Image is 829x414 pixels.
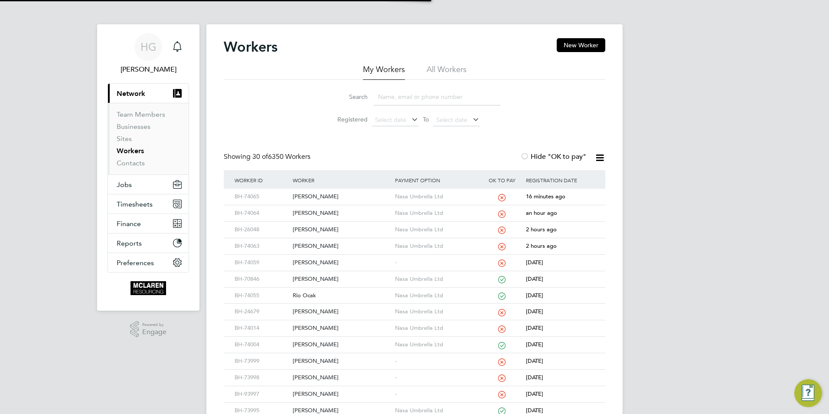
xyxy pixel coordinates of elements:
[108,194,189,214] button: Timesheets
[526,324,543,332] span: [DATE]
[526,259,543,266] span: [DATE]
[232,170,290,190] div: Worker ID
[117,147,144,155] a: Workers
[117,181,132,189] span: Jobs
[393,189,480,205] div: Nasa Umbrella Ltd
[130,321,167,338] a: Powered byEngage
[480,170,524,190] div: OK to pay
[290,222,392,238] div: [PERSON_NAME]
[436,116,467,124] span: Select date
[142,329,166,336] span: Engage
[393,353,480,369] div: -
[232,205,597,212] a: BH-74064[PERSON_NAME]Nasa Umbrella Ltdan hour ago
[526,407,543,414] span: [DATE]
[117,200,153,208] span: Timesheets
[526,226,557,233] span: 2 hours ago
[232,320,290,336] div: BH-74014
[232,369,597,377] a: BH-73998[PERSON_NAME]-[DATE]
[108,64,189,75] span: Harry Gelb
[232,221,597,229] a: BH-26048[PERSON_NAME]Nasa Umbrella Ltd2 hours ago
[232,336,597,344] a: BH-74004[PERSON_NAME]Nasa Umbrella Ltd[DATE]
[108,103,189,174] div: Network
[557,38,605,52] button: New Worker
[526,308,543,315] span: [DATE]
[393,320,480,336] div: Nasa Umbrella Ltd
[290,238,392,254] div: [PERSON_NAME]
[290,170,392,190] div: Worker
[232,205,290,221] div: BH-74064
[374,89,500,105] input: Name, email or phone number
[232,287,597,295] a: BH-74055Rio OcakNasa Umbrella Ltd[DATE]
[526,193,565,200] span: 16 minutes ago
[117,110,165,118] a: Team Members
[232,189,290,205] div: BH-74065
[393,370,480,386] div: -
[232,271,290,287] div: BH-70846
[290,255,392,271] div: [PERSON_NAME]
[232,271,597,278] a: BH-70846[PERSON_NAME]Nasa Umbrella Ltd[DATE]
[393,205,480,221] div: Nasa Umbrella Ltd
[232,353,597,360] a: BH-73999[PERSON_NAME]-[DATE]
[232,254,597,262] a: BH-74059[PERSON_NAME]-[DATE]
[232,255,290,271] div: BH-74059
[140,41,157,53] span: HG
[117,259,154,267] span: Preferences
[232,188,597,196] a: BH-74065[PERSON_NAME]Nasa Umbrella Ltd16 minutes ago
[224,38,277,56] h2: Workers
[526,209,557,217] span: an hour ago
[108,233,189,253] button: Reports
[526,357,543,365] span: [DATE]
[290,370,392,386] div: [PERSON_NAME]
[526,341,543,348] span: [DATE]
[117,220,141,228] span: Finance
[526,374,543,381] span: [DATE]
[117,239,142,247] span: Reports
[108,84,189,103] button: Network
[224,152,312,161] div: Showing
[375,116,406,124] span: Select date
[232,288,290,304] div: BH-74055
[117,135,132,143] a: Sites
[108,214,189,233] button: Finance
[290,288,392,304] div: Rio Ocak
[232,303,597,311] a: BH-24679[PERSON_NAME]Nasa Umbrella Ltd[DATE]
[393,238,480,254] div: Nasa Umbrella Ltd
[117,159,145,167] a: Contacts
[232,238,290,254] div: BH-74063
[232,402,597,410] a: BH-73995[PERSON_NAME]Nasa Umbrella Ltd[DATE]
[794,379,822,407] button: Engage Resource Center
[290,271,392,287] div: [PERSON_NAME]
[363,64,405,80] li: My Workers
[252,152,268,161] span: 30 of
[393,288,480,304] div: Nasa Umbrella Ltd
[393,386,480,402] div: -
[232,386,597,393] a: BH-93997[PERSON_NAME]-[DATE]
[393,271,480,287] div: Nasa Umbrella Ltd
[290,205,392,221] div: [PERSON_NAME]
[393,337,480,353] div: Nasa Umbrella Ltd
[393,222,480,238] div: Nasa Umbrella Ltd
[108,281,189,295] a: Go to home page
[108,175,189,194] button: Jobs
[290,337,392,353] div: [PERSON_NAME]
[232,304,290,320] div: BH-24679
[427,64,467,80] li: All Workers
[420,114,431,125] span: To
[290,189,392,205] div: [PERSON_NAME]
[108,33,189,75] a: HG[PERSON_NAME]
[232,320,597,327] a: BH-74014[PERSON_NAME]Nasa Umbrella Ltd[DATE]
[524,170,597,190] div: Registration Date
[329,93,368,101] label: Search
[393,170,480,190] div: Payment Option
[131,281,166,295] img: mclaren-logo-retina.png
[232,238,597,245] a: BH-74063[PERSON_NAME]Nasa Umbrella Ltd2 hours ago
[232,222,290,238] div: BH-26048
[252,152,310,161] span: 6350 Workers
[108,253,189,272] button: Preferences
[526,275,543,283] span: [DATE]
[232,353,290,369] div: BH-73999
[142,321,166,329] span: Powered by
[520,152,586,161] label: Hide "OK to pay"
[329,115,368,123] label: Registered
[117,122,150,131] a: Businesses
